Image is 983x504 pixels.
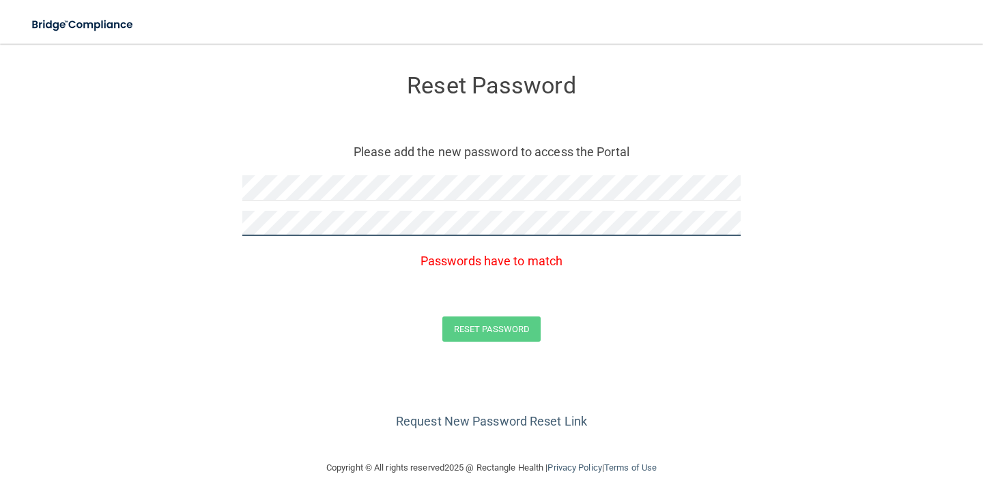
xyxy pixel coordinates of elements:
[396,414,587,428] a: Request New Password Reset Link
[253,140,730,163] p: Please add the new password to access the Portal
[20,11,146,39] img: bridge_compliance_login_screen.278c3ca4.svg
[547,462,601,473] a: Privacy Policy
[604,462,657,473] a: Terms of Use
[242,250,741,272] p: Passwords have to match
[242,73,741,98] h3: Reset Password
[442,316,541,342] button: Reset Password
[242,446,741,490] div: Copyright © All rights reserved 2025 @ Rectangle Health | |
